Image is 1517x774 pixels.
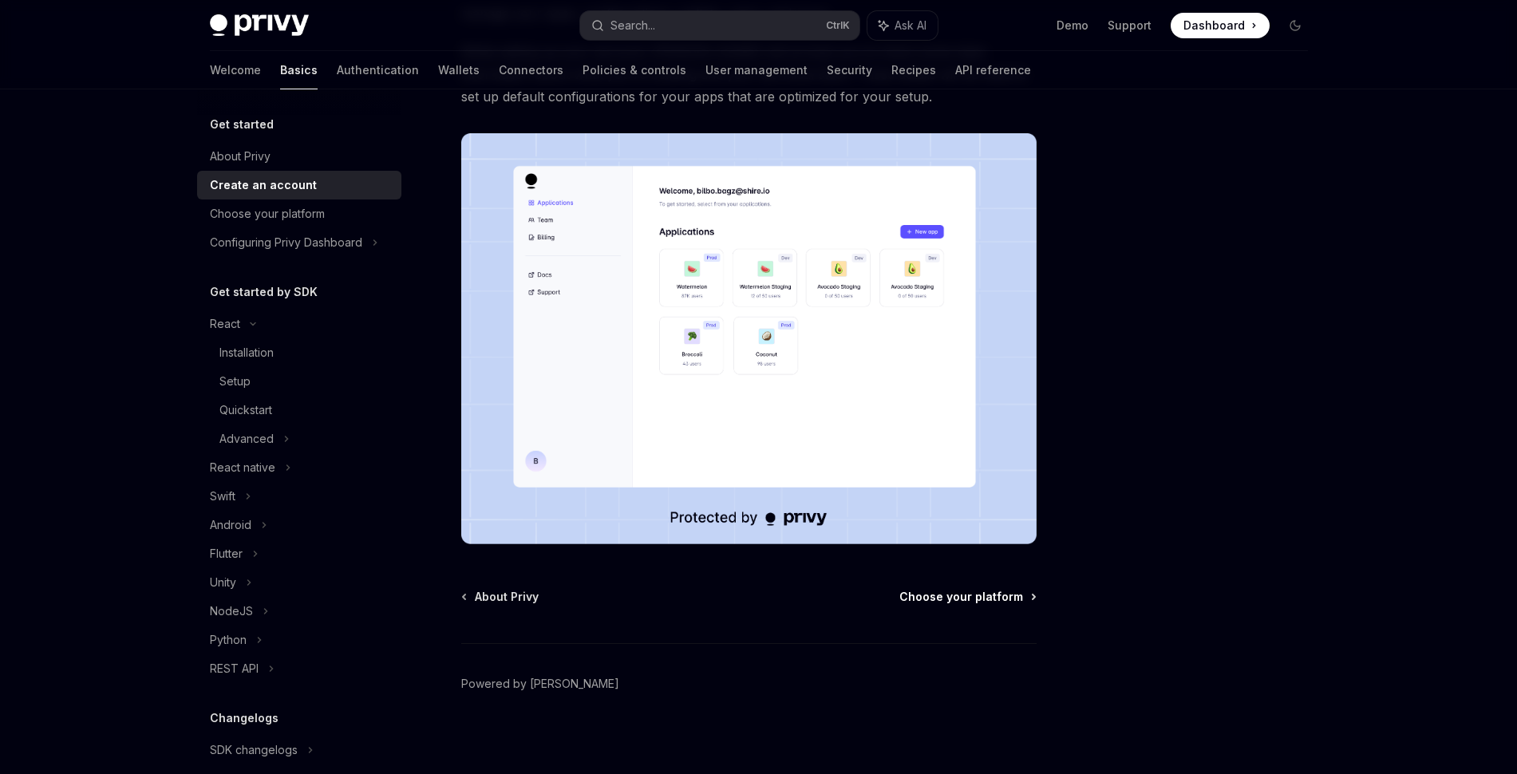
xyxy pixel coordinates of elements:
[1057,18,1088,34] a: Demo
[899,589,1035,605] a: Choose your platform
[219,401,272,420] div: Quickstart
[461,676,619,692] a: Powered by [PERSON_NAME]
[210,204,325,223] div: Choose your platform
[337,51,419,89] a: Authentication
[463,589,539,605] a: About Privy
[210,176,317,195] div: Create an account
[475,589,539,605] span: About Privy
[210,630,247,650] div: Python
[197,171,401,199] a: Create an account
[827,51,872,89] a: Security
[580,11,859,40] button: Search...CtrlK
[438,51,480,89] a: Wallets
[210,573,236,592] div: Unity
[210,147,271,166] div: About Privy
[583,51,686,89] a: Policies & controls
[461,133,1037,544] img: images/Dash.png
[197,367,401,396] a: Setup
[197,199,401,228] a: Choose your platform
[210,14,309,37] img: dark logo
[210,709,279,728] h5: Changelogs
[210,458,275,477] div: React native
[280,51,318,89] a: Basics
[219,343,274,362] div: Installation
[955,51,1031,89] a: API reference
[1171,13,1270,38] a: Dashboard
[210,51,261,89] a: Welcome
[210,487,235,506] div: Swift
[197,396,401,425] a: Quickstart
[210,314,240,334] div: React
[1108,18,1152,34] a: Support
[210,544,243,563] div: Flutter
[899,589,1023,605] span: Choose your platform
[1282,13,1308,38] button: Toggle dark mode
[210,659,259,678] div: REST API
[867,11,938,40] button: Ask AI
[499,51,563,89] a: Connectors
[197,142,401,171] a: About Privy
[219,429,274,448] div: Advanced
[895,18,926,34] span: Ask AI
[210,233,362,252] div: Configuring Privy Dashboard
[705,51,808,89] a: User management
[210,740,298,760] div: SDK changelogs
[891,51,936,89] a: Recipes
[210,515,251,535] div: Android
[197,338,401,367] a: Installation
[1183,18,1245,34] span: Dashboard
[826,19,850,32] span: Ctrl K
[210,602,253,621] div: NodeJS
[219,372,251,391] div: Setup
[210,115,274,134] h5: Get started
[610,16,655,35] div: Search...
[210,282,318,302] h5: Get started by SDK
